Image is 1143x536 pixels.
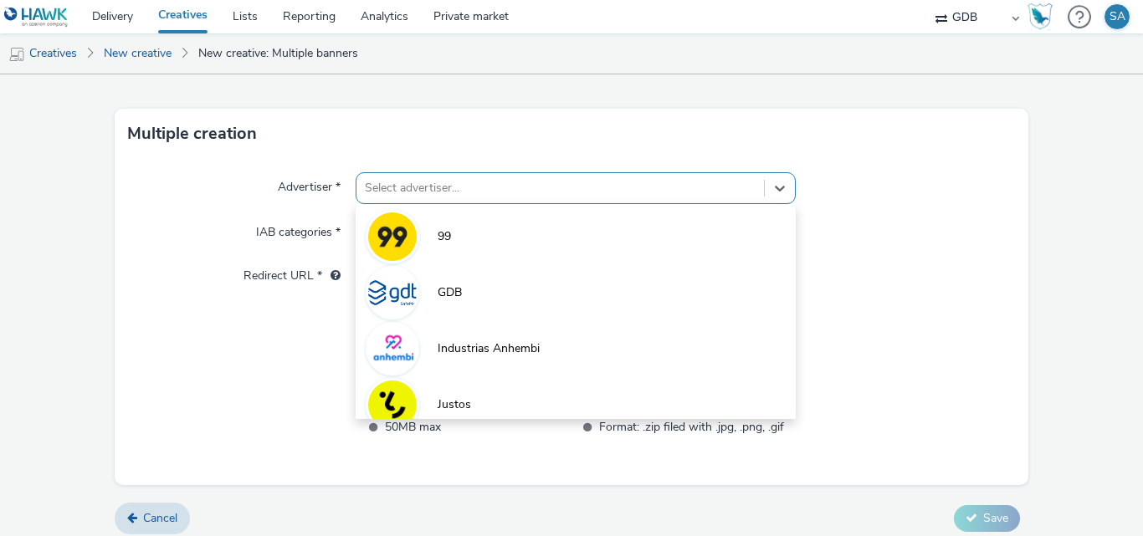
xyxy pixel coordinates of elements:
[368,324,417,373] img: Industrias Anhembi
[237,261,347,284] label: Redirect URL *
[1028,3,1053,30] img: Hawk Academy
[438,396,471,413] span: Justos
[127,121,257,146] h3: Multiple creation
[322,268,341,284] div: URL will be used as a validation URL with some SSPs and it will be the redirection URL of your cr...
[983,510,1008,526] span: Save
[115,503,190,534] a: Cancel
[4,7,69,28] img: undefined Logo
[438,284,462,301] span: GDB
[368,380,417,429] img: Justos
[95,33,180,74] a: New creative
[249,217,347,241] label: IAB categories *
[438,228,451,245] span: 99
[599,417,784,436] span: Format: .zip filed with .jpg, .png, .gif
[1110,4,1125,29] div: SA
[1028,3,1059,30] a: Hawk Academy
[368,212,417,261] img: 99
[8,46,25,63] img: mobile
[143,510,177,526] span: Cancel
[368,268,417,317] img: GDB
[954,505,1020,532] button: Save
[190,33,366,74] a: New creative: Multiple banners
[385,417,570,436] span: 50MB max
[271,172,347,196] label: Advertiser *
[438,340,540,357] span: Industrias Anhembi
